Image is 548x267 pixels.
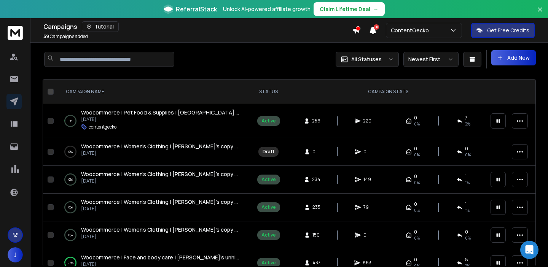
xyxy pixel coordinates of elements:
[81,198,323,205] span: Woocommerce | Women's Clothing | [PERSON_NAME]'s copy v2 | [GEOGRAPHIC_DATA] | [DATE]
[81,206,239,212] p: [DATE]
[465,207,470,213] span: 1 %
[8,247,23,262] button: J
[290,79,486,104] th: CAMPAIGN STATS
[176,5,217,14] span: ReferralStack
[465,201,467,207] span: 1
[414,152,420,158] span: 0%
[312,232,320,238] span: 150
[89,124,116,130] p: contentgecko
[465,146,468,152] span: 0
[414,180,420,186] span: 0%
[81,150,239,156] p: [DATE]
[374,24,379,30] span: 50
[261,260,276,266] div: Active
[414,229,417,235] span: 0
[363,232,371,238] span: 0
[57,194,247,221] td: 0%Woocommerce | Women's Clothing | [PERSON_NAME]'s copy v2 | [GEOGRAPHIC_DATA] | [DATE][DATE]
[414,207,420,213] span: 0%
[57,138,247,166] td: 0%Woocommerce | Women's Clothing | [PERSON_NAME]'s copy V4 | [GEOGRAPHIC_DATA] | [DATE][DATE]
[465,257,468,263] span: 8
[465,229,468,235] span: 0
[414,121,420,127] span: 0%
[465,173,467,180] span: 1
[81,109,239,116] a: Woocommerce | Pet Food & Supplies | [GEOGRAPHIC_DATA] | Eerik's unhinged, shorter | [DATE]
[373,5,379,13] span: →
[57,79,247,104] th: CAMPAIGN NAME
[68,259,73,267] p: 97 %
[487,27,529,34] p: Get Free Credits
[471,23,535,38] button: Get Free Credits
[81,178,239,184] p: [DATE]
[520,241,538,259] div: Open Intercom Messenger
[351,56,382,63] p: All Statuses
[68,117,72,125] p: 1 %
[465,235,471,241] span: 0%
[81,143,239,150] a: Woocommerce | Women's Clothing | [PERSON_NAME]'s copy V4 | [GEOGRAPHIC_DATA] | [DATE]
[465,152,471,158] span: 0%
[81,143,323,150] span: Woocommerce | Women's Clothing | [PERSON_NAME]'s copy V4 | [GEOGRAPHIC_DATA] | [DATE]
[81,254,345,261] span: Woocommerce | Face and body care | [PERSON_NAME]'s unhinged copy | [GEOGRAPHIC_DATA] | [DATE]
[491,50,536,65] button: Add New
[68,231,73,239] p: 0 %
[312,260,320,266] span: 437
[363,204,371,210] span: 79
[223,5,311,13] p: Unlock AI-powered affiliate growth
[312,118,320,124] span: 256
[68,203,73,211] p: 0 %
[363,149,371,155] span: 0
[57,104,247,138] td: 1%Woocommerce | Pet Food & Supplies | [GEOGRAPHIC_DATA] | Eerik's unhinged, shorter | [DATE][DATE...
[414,173,417,180] span: 0
[261,176,276,183] div: Active
[363,260,371,266] span: 863
[391,27,432,34] p: ContentGecko
[43,33,49,40] span: 59
[57,166,247,194] td: 0%Woocommerce | Women's Clothing | [PERSON_NAME]'s copy v3 | [GEOGRAPHIC_DATA] | [DATE][DATE]
[68,148,73,156] p: 0 %
[261,118,276,124] div: Active
[414,146,417,152] span: 0
[81,116,239,122] p: [DATE]
[314,2,385,16] button: Claim Lifetime Deal→
[81,109,323,116] span: Woocommerce | Pet Food & Supplies | [GEOGRAPHIC_DATA] | Eerik's unhinged, shorter | [DATE]
[81,170,323,178] span: Woocommerce | Women's Clothing | [PERSON_NAME]'s copy v3 | [GEOGRAPHIC_DATA] | [DATE]
[81,254,239,261] a: Woocommerce | Face and body care | [PERSON_NAME]'s unhinged copy | [GEOGRAPHIC_DATA] | [DATE]
[81,226,322,233] span: Woocommerce | Women's Clothing | [PERSON_NAME]'s copy v1 | [GEOGRAPHIC_DATA] | [DATE]
[261,204,276,210] div: Active
[68,176,73,183] p: 0 %
[363,118,371,124] span: 220
[414,115,417,121] span: 0
[403,52,459,67] button: Newest First
[261,232,276,238] div: Active
[81,198,239,206] a: Woocommerce | Women's Clothing | [PERSON_NAME]'s copy v2 | [GEOGRAPHIC_DATA] | [DATE]
[465,121,470,127] span: 3 %
[414,257,417,263] span: 0
[81,170,239,178] a: Woocommerce | Women's Clothing | [PERSON_NAME]'s copy v3 | [GEOGRAPHIC_DATA] | [DATE]
[414,235,420,241] span: 0%
[43,21,352,32] div: Campaigns
[312,204,320,210] span: 235
[465,115,467,121] span: 7
[81,234,239,240] p: [DATE]
[465,180,470,186] span: 1 %
[414,201,417,207] span: 0
[57,221,247,249] td: 0%Woocommerce | Women's Clothing | [PERSON_NAME]'s copy v1 | [GEOGRAPHIC_DATA] | [DATE][DATE]
[247,79,290,104] th: STATUS
[43,33,88,40] p: Campaigns added
[363,176,371,183] span: 149
[312,176,320,183] span: 234
[535,5,545,23] button: Close banner
[263,149,274,155] div: Draft
[81,226,239,234] a: Woocommerce | Women's Clothing | [PERSON_NAME]'s copy v1 | [GEOGRAPHIC_DATA] | [DATE]
[82,21,119,32] button: Tutorial
[312,149,320,155] span: 0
